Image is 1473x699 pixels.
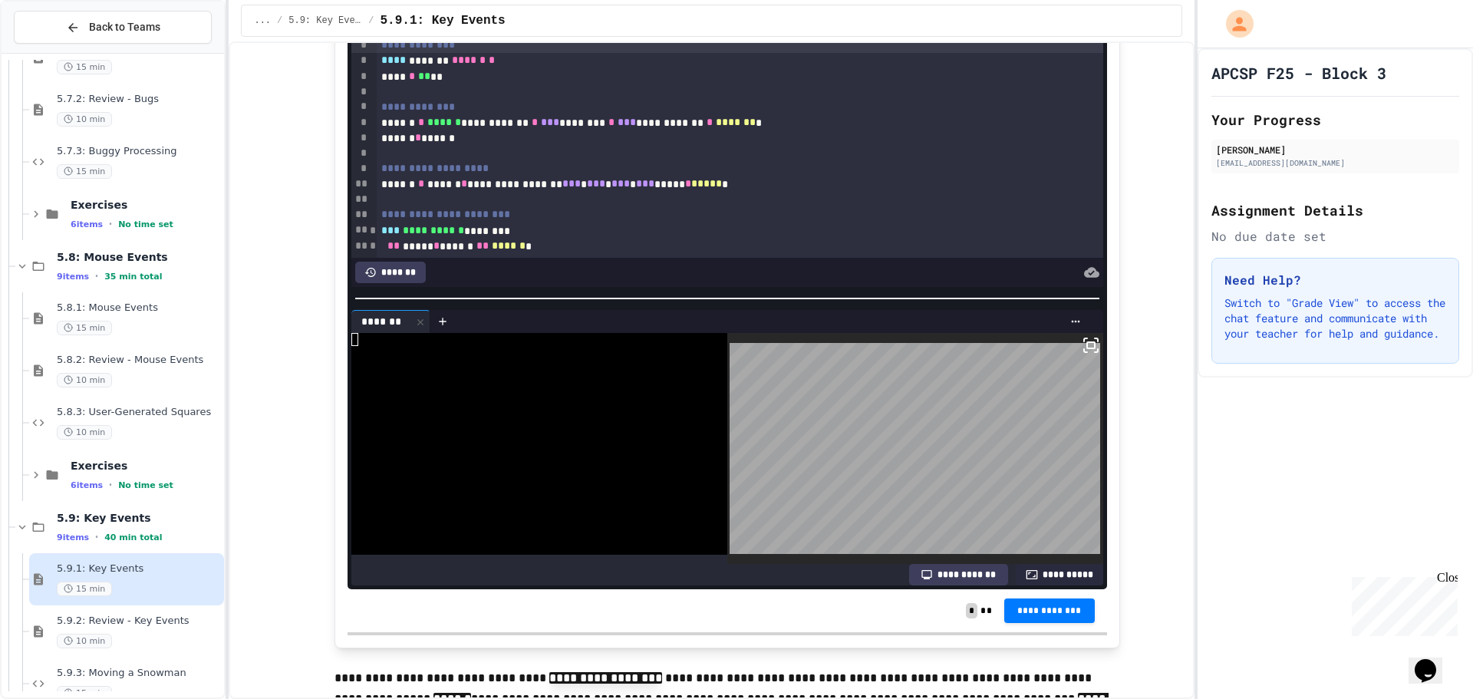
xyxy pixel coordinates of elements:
[109,218,112,230] span: •
[57,272,89,282] span: 9 items
[1211,227,1459,246] div: No due date set
[57,354,221,367] span: 5.8.2: Review - Mouse Events
[1216,143,1455,157] div: [PERSON_NAME]
[1211,62,1386,84] h1: APCSP F25 - Block 3
[288,15,362,27] span: 5.9: Key Events
[1210,6,1257,41] div: My Account
[57,145,221,158] span: 5.7.3: Buggy Processing
[1211,109,1459,130] h2: Your Progress
[1224,271,1446,289] h3: Need Help?
[57,615,221,628] span: 5.9.2: Review - Key Events
[57,164,112,179] span: 15 min
[368,15,374,27] span: /
[95,531,98,543] span: •
[57,511,221,525] span: 5.9: Key Events
[95,270,98,282] span: •
[71,459,221,473] span: Exercises
[57,582,112,596] span: 15 min
[104,272,162,282] span: 35 min total
[57,562,221,575] span: 5.9.1: Key Events
[1409,638,1458,684] iframe: chat widget
[57,634,112,648] span: 10 min
[6,6,106,97] div: Chat with us now!Close
[1211,199,1459,221] h2: Assignment Details
[277,15,282,27] span: /
[57,532,89,542] span: 9 items
[57,373,112,387] span: 10 min
[57,112,112,127] span: 10 min
[71,198,221,212] span: Exercises
[1346,571,1458,636] iframe: chat widget
[118,480,173,490] span: No time set
[118,219,173,229] span: No time set
[71,480,103,490] span: 6 items
[57,406,221,419] span: 5.8.3: User-Generated Squares
[1216,157,1455,169] div: [EMAIL_ADDRESS][DOMAIN_NAME]
[1224,295,1446,341] p: Switch to "Grade View" to access the chat feature and communicate with your teacher for help and ...
[57,321,112,335] span: 15 min
[380,12,505,30] span: 5.9.1: Key Events
[57,425,112,440] span: 10 min
[57,93,221,106] span: 5.7.2: Review - Bugs
[57,667,221,680] span: 5.9.3: Moving a Snowman
[104,532,162,542] span: 40 min total
[71,219,103,229] span: 6 items
[89,19,160,35] span: Back to Teams
[254,15,271,27] span: ...
[109,479,112,491] span: •
[57,250,221,264] span: 5.8: Mouse Events
[14,11,212,44] button: Back to Teams
[57,60,112,74] span: 15 min
[57,302,221,315] span: 5.8.1: Mouse Events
